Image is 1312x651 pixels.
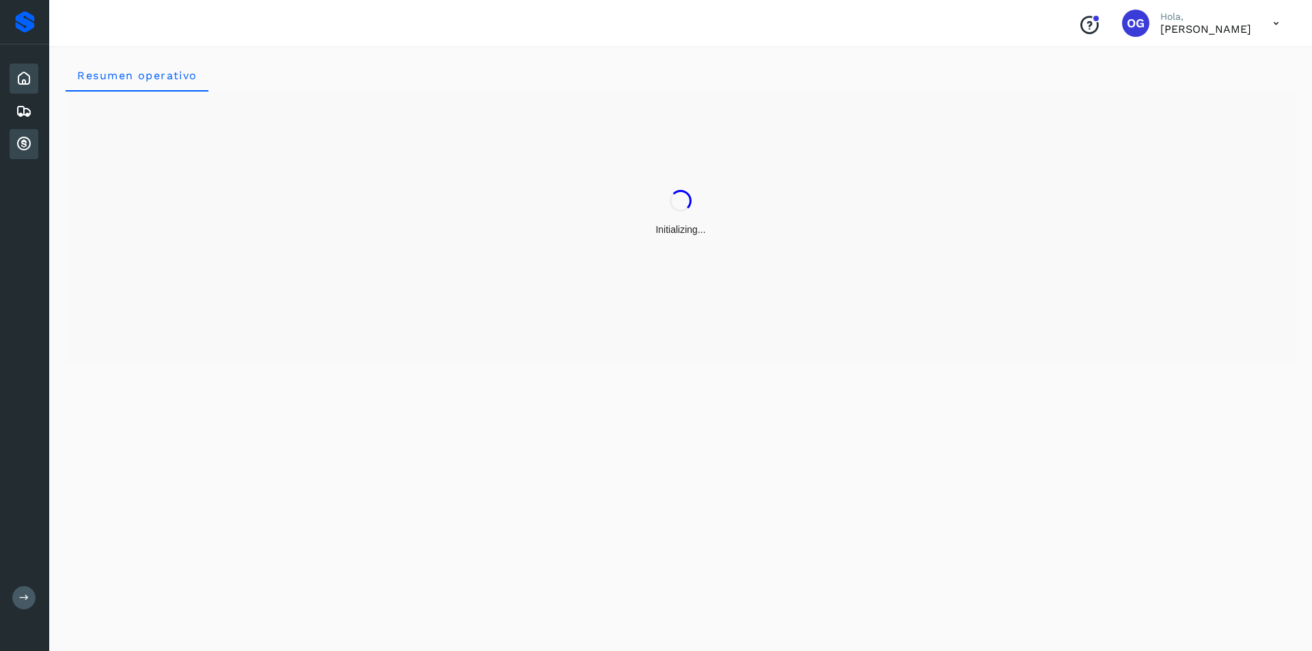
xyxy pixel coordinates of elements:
[1160,11,1251,23] p: Hola,
[10,96,38,126] div: Embarques
[10,64,38,94] div: Inicio
[77,69,197,82] span: Resumen operativo
[10,129,38,159] div: Cuentas por cobrar
[1160,23,1251,36] p: OSCAR GUZMAN LOPEZ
